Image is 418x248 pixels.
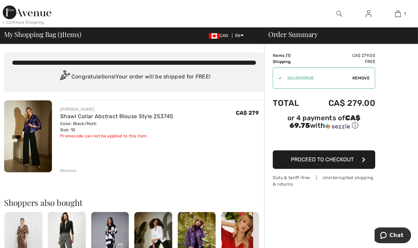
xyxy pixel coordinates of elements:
[60,133,173,139] div: Promocode can not be applied to this item
[282,68,352,88] input: Promo code
[4,100,52,172] img: Shawl Collar Abstract Blouse Style 253745
[383,10,412,18] a: 1
[310,52,375,59] td: CA$ 279.00
[273,133,375,148] iframe: PayPal-paypal
[366,10,372,18] img: My Info
[310,91,375,115] td: CA$ 279.00
[273,115,375,130] div: or 4 payments of with
[60,168,77,174] div: Remove
[60,106,173,112] div: [PERSON_NAME]
[310,59,375,65] td: Free
[273,52,310,59] td: Items ( )
[60,29,62,38] span: 1
[352,75,369,81] span: Remove
[404,11,406,17] span: 1
[235,33,244,38] span: EN
[273,59,310,65] td: Shipping
[273,91,310,115] td: Total
[273,174,375,187] div: Duty & tariff-free | Uninterrupted shipping & returns
[58,70,71,84] img: Congratulation2.svg
[395,10,401,18] img: My Bag
[273,115,375,133] div: or 4 payments ofCA$ 69.75withSezzle Click to learn more about Sezzle
[273,150,375,169] button: Proceed to Checkout
[3,19,44,25] div: < Continue Shopping
[289,114,361,129] span: CA$ 69.75
[360,10,377,18] a: Sign In
[291,156,354,163] span: Proceed to Checkout
[273,75,282,81] div: ✔
[60,113,173,120] a: Shawl Collar Abstract Blouse Style 253745
[336,10,342,18] img: search the website
[60,121,173,133] div: Color: Black/Multi Size: 10
[4,31,81,38] span: My Shopping Bag ( Items)
[3,5,51,19] img: 1ère Avenue
[209,33,220,39] img: Canadian Dollar
[236,110,259,116] span: CA$ 279
[375,227,411,245] iframe: Opens a widget where you can chat to one of our agents
[12,70,256,84] div: Congratulations! Your order will be shipped for FREE!
[287,53,289,58] span: 1
[4,198,264,207] h2: Shoppers also bought
[260,31,414,38] div: Order Summary
[325,123,350,129] img: Sezzle
[209,33,231,38] span: CAD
